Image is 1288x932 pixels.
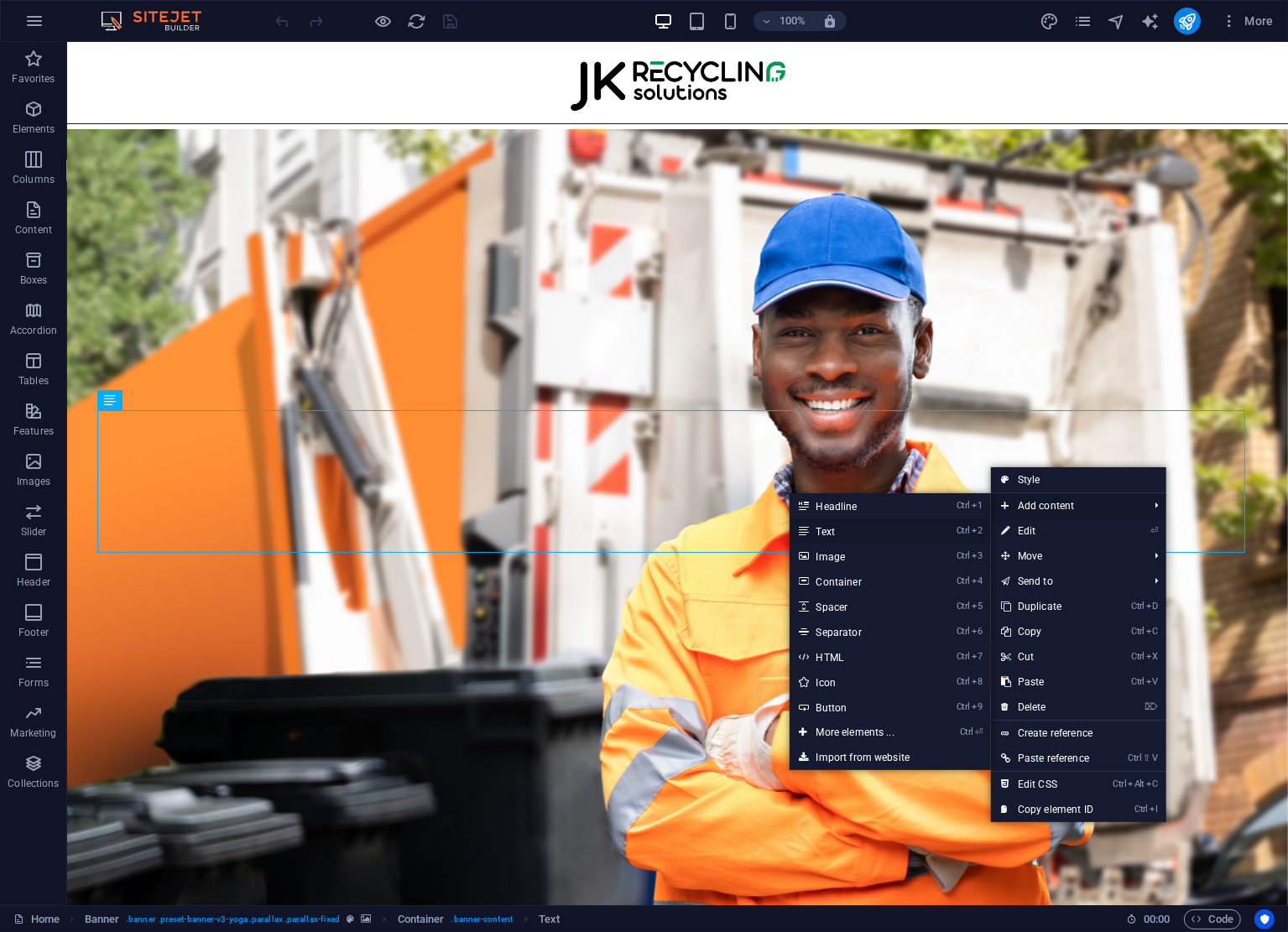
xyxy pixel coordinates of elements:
p: Tables [18,374,49,388]
i: X [1146,651,1158,662]
i: Ctrl [957,575,970,586]
a: CtrlICopy element ID [991,797,1103,822]
p: Footer [18,626,49,639]
i: Ctrl [1131,626,1145,637]
a: Ctrl3Image [790,544,928,569]
i: Ctrl [1113,778,1126,789]
span: Click to select. Double-click to edit [398,909,445,929]
nav: breadcrumb [85,909,561,929]
i: Ctrl [957,651,970,662]
button: pages [1073,11,1093,31]
a: Import from website [790,745,991,770]
i: Ctrl [957,601,970,612]
i: Pages (Ctrl+Alt+S) [1073,12,1092,31]
i: 9 [972,701,983,712]
span: 00 00 [1144,909,1170,929]
i: ⏎ [975,726,983,737]
i: 1 [972,500,983,511]
i: Ctrl [1129,752,1142,763]
i: Navigator [1107,12,1126,31]
i: Ctrl [1134,804,1148,815]
a: Ctrl1Headline [790,493,928,518]
p: Accordion [10,324,57,337]
a: Ctrl2Text [790,518,928,544]
span: Code [1192,909,1233,929]
a: Ctrl⏎More elements ... [790,720,928,745]
button: text_generator [1140,11,1160,31]
button: Usercentrics [1254,909,1275,929]
a: Ctrl9Button [790,695,928,720]
a: CtrlXCut [991,644,1103,669]
a: CtrlVPaste [991,669,1103,695]
a: Style [991,467,1166,492]
a: Ctrl6Separator [790,619,928,644]
p: Favorites [12,72,55,86]
p: Forms [18,676,49,690]
i: This element is a customizable preset [347,914,354,924]
i: C [1146,626,1158,637]
a: CtrlCCopy [991,619,1103,644]
i: Ctrl [957,701,970,712]
span: . banner .preset-banner-v3-yoga .parallax .parallax-fixed [126,909,340,929]
i: Ctrl [1131,676,1145,687]
p: Header [17,575,50,589]
a: ⏎Edit [991,518,1103,544]
a: Click to cancel selection. Double-click to open Pages [13,909,60,929]
i: Alt [1128,778,1145,789]
h6: 100% [779,11,806,31]
span: : [1155,913,1158,925]
i: 3 [972,550,983,561]
span: Click to select. Double-click to edit [539,909,560,929]
i: ⇧ [1143,752,1150,763]
i: Ctrl [960,726,973,737]
a: Ctrl7HTML [790,644,928,669]
i: 7 [972,651,983,662]
i: AI Writer [1140,12,1160,31]
i: Ctrl [957,626,970,637]
i: Ctrl [1131,651,1145,662]
button: Code [1184,909,1241,929]
img: Editor Logo [96,11,222,31]
i: C [1146,778,1158,789]
button: More [1214,8,1280,34]
span: Add content [991,493,1141,518]
i: 2 [972,525,983,536]
i: 8 [972,676,983,687]
i: Ctrl [1131,601,1145,612]
i: V [1153,752,1158,763]
i: On resize automatically adjust zoom level to fit chosen device. [822,13,837,29]
i: Reload page [408,12,427,31]
i: This element contains a background [361,914,371,924]
p: Images [17,475,51,488]
a: Ctrl⇧VPaste reference [991,746,1103,771]
i: I [1150,804,1158,815]
p: Boxes [20,273,48,287]
button: 100% [754,11,813,31]
i: Ctrl [957,525,970,536]
a: CtrlAltCEdit CSS [991,772,1103,797]
i: Design (Ctrl+Alt+Y) [1040,12,1059,31]
button: publish [1174,8,1201,34]
i: 6 [972,626,983,637]
h6: Session time [1126,909,1171,929]
i: Ctrl [957,550,970,561]
button: reload [407,11,427,31]
p: Slider [21,525,47,539]
p: Content [15,223,52,237]
i: V [1146,676,1158,687]
p: Elements [13,122,55,136]
a: CtrlDDuplicate [991,594,1103,619]
p: Columns [13,173,55,186]
i: D [1146,601,1158,612]
i: 5 [972,601,983,612]
span: Click to select. Double-click to edit [85,909,120,929]
i: Ctrl [957,676,970,687]
i: 4 [972,575,983,586]
a: Ctrl4Container [790,569,928,594]
span: Move [991,544,1141,569]
a: Create reference [991,721,1166,746]
i: Publish [1177,12,1197,31]
p: Collections [8,777,59,790]
span: . banner-content [451,909,513,929]
p: Features [13,424,54,438]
